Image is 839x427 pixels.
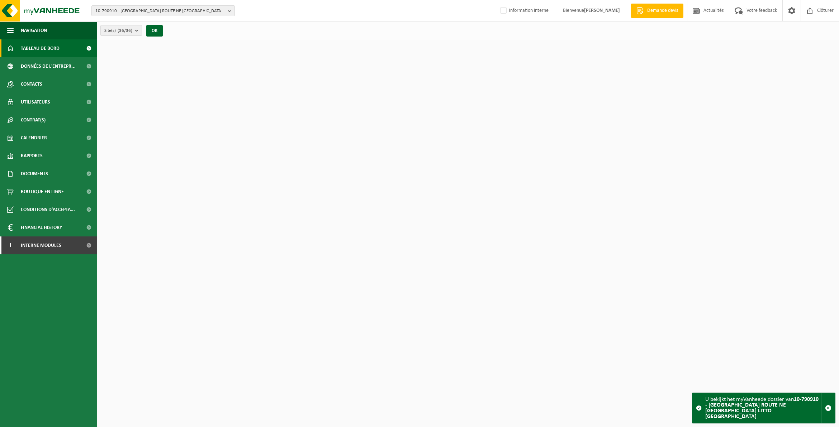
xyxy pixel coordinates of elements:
span: Financial History [21,219,62,236]
strong: 10-790910 - [GEOGRAPHIC_DATA] ROUTE NE [GEOGRAPHIC_DATA] LITTO [GEOGRAPHIC_DATA] [705,397,819,419]
span: Demande devis [645,7,680,14]
span: Site(s) [104,25,132,36]
strong: [PERSON_NAME] [584,8,620,13]
a: Demande devis [631,4,683,18]
count: (36/36) [118,28,132,33]
span: Conditions d'accepta... [21,201,75,219]
button: OK [146,25,163,37]
span: Navigation [21,21,47,39]
span: Contrat(s) [21,111,46,129]
button: 10-790910 - [GEOGRAPHIC_DATA] ROUTE NE [GEOGRAPHIC_DATA] LITTO [GEOGRAPHIC_DATA] [91,5,235,16]
span: Interne modules [21,236,61,254]
span: Tableau de bord [21,39,60,57]
span: Boutique en ligne [21,183,64,201]
span: Contacts [21,75,42,93]
span: Documents [21,165,48,183]
div: U bekijkt het myVanheede dossier van [705,393,821,423]
label: Information interne [499,5,549,16]
span: Données de l'entrepr... [21,57,76,75]
button: Site(s)(36/36) [100,25,142,36]
span: Rapports [21,147,43,165]
span: Utilisateurs [21,93,50,111]
span: Calendrier [21,129,47,147]
span: 10-790910 - [GEOGRAPHIC_DATA] ROUTE NE [GEOGRAPHIC_DATA] LITTO [GEOGRAPHIC_DATA] [95,6,225,16]
span: I [7,236,14,254]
